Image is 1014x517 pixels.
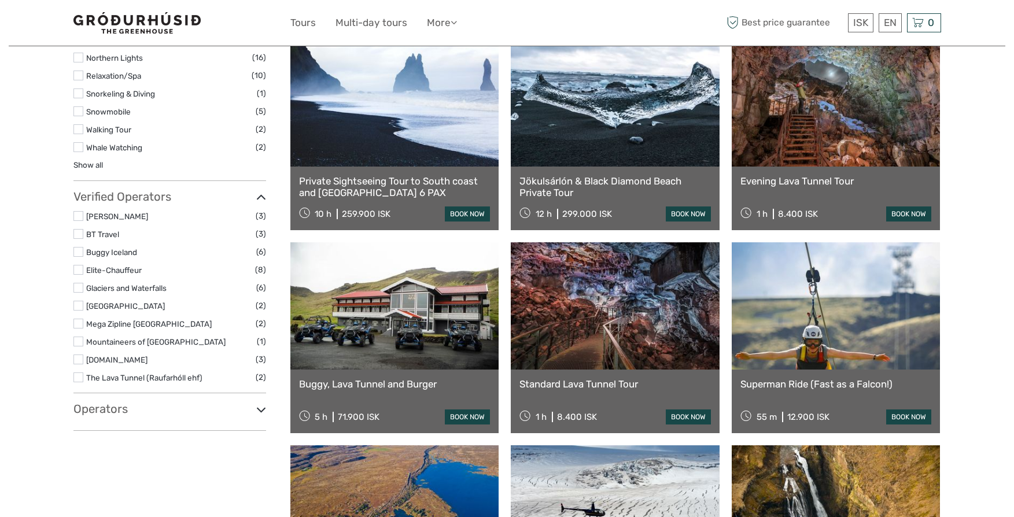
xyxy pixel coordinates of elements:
[335,14,407,31] a: Multi-day tours
[73,160,103,169] a: Show all
[86,301,165,311] a: [GEOGRAPHIC_DATA]
[86,212,148,221] a: [PERSON_NAME]
[86,230,119,239] a: BT Travel
[256,227,266,241] span: (3)
[740,378,932,390] a: Superman Ride (Fast as a Falcon!)
[562,209,612,219] div: 299.000 ISK
[299,378,491,390] a: Buggy, Lava Tunnel and Burger
[724,13,845,32] span: Best price guarantee
[256,317,266,330] span: (2)
[256,209,266,223] span: (3)
[536,209,552,219] span: 12 h
[73,402,266,416] h3: Operators
[86,107,131,116] a: Snowmobile
[86,355,148,364] a: [DOMAIN_NAME]
[86,89,155,98] a: Snorkeling & Diving
[257,335,266,348] span: (1)
[926,17,936,28] span: 0
[86,337,226,346] a: Mountaineers of [GEOGRAPHIC_DATA]
[299,175,491,199] a: Private Sightseeing Tour to South coast and [GEOGRAPHIC_DATA] 6 PAX
[86,373,202,382] a: The Lava Tunnel (Raufarhóll ehf)
[255,263,266,276] span: (8)
[256,353,266,366] span: (3)
[787,412,829,422] div: 12.900 ISK
[886,206,931,221] a: book now
[757,412,777,422] span: 55 m
[666,206,711,221] a: book now
[86,125,131,134] a: Walking Tour
[86,53,143,62] a: Northern Lights
[519,175,711,199] a: Jökulsárlón & Black Diamond Beach Private Tour
[853,17,868,28] span: ISK
[342,209,390,219] div: 259.900 ISK
[86,265,142,275] a: Elite-Chauffeur
[445,409,490,424] a: book now
[536,412,547,422] span: 1 h
[879,13,902,32] div: EN
[315,412,327,422] span: 5 h
[338,412,379,422] div: 71.900 ISK
[73,190,266,204] h3: Verified Operators
[778,209,818,219] div: 8.400 ISK
[256,299,266,312] span: (2)
[445,206,490,221] a: book now
[86,143,142,152] a: Whale Watching
[86,248,137,257] a: Buggy Iceland
[757,209,768,219] span: 1 h
[257,87,266,100] span: (1)
[86,319,212,328] a: Mega Zipline [GEOGRAPHIC_DATA]
[252,69,266,82] span: (10)
[740,175,932,187] a: Evening Lava Tunnel Tour
[519,378,711,390] a: Standard Lava Tunnel Tour
[86,283,167,293] a: Glaciers and Waterfalls
[886,409,931,424] a: book now
[256,105,266,118] span: (5)
[256,141,266,154] span: (2)
[315,209,331,219] span: 10 h
[666,409,711,424] a: book now
[256,371,266,384] span: (2)
[252,51,266,64] span: (16)
[557,412,597,422] div: 8.400 ISK
[256,245,266,258] span: (6)
[427,14,457,31] a: More
[256,281,266,294] span: (6)
[256,123,266,136] span: (2)
[73,12,201,34] img: 1578-341a38b5-ce05-4595-9f3d-b8aa3718a0b3_logo_small.jpg
[86,71,141,80] a: Relaxation/Spa
[290,14,316,31] a: Tours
